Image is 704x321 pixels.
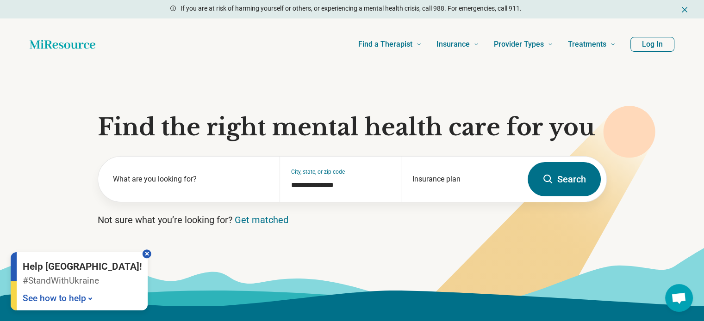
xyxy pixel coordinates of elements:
a: See how to help [23,293,95,303]
span: Treatments [568,38,606,51]
p: If you are at risk of harming yourself or others, or experiencing a mental health crisis, call 98... [181,4,522,13]
span: Provider Types [494,38,544,51]
a: Get matched [235,214,288,225]
a: Home page [30,35,95,54]
a: Open chat [665,284,693,312]
span: Insurance [436,38,470,51]
a: Treatments [568,26,616,63]
a: Find a Therapist [358,26,422,63]
label: What are you looking for? [113,174,269,185]
button: Dismiss [680,4,689,15]
a: Provider Types [494,26,553,63]
a: Insurance [436,26,479,63]
button: Search [528,162,601,196]
span: Find a Therapist [358,38,412,51]
p: Help [GEOGRAPHIC_DATA]! [23,261,142,273]
h1: Find the right mental health care for you [98,114,607,141]
p: Not sure what you’re looking for? [98,213,607,226]
button: Log In [630,37,674,52]
p: #StandWithUkraine [23,274,142,288]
